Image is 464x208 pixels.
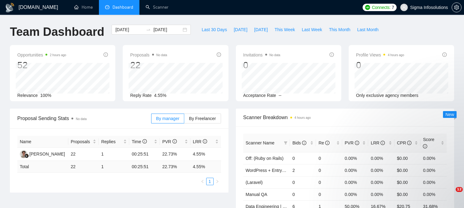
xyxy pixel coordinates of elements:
[99,161,129,173] td: 1
[423,137,434,149] span: Score
[10,25,104,39] h1: Team Dashboard
[326,25,354,35] button: This Month
[318,140,330,145] span: Re
[381,141,385,145] span: info-circle
[246,156,284,161] a: Off: (Ruby on Rails)
[292,140,306,145] span: Bids
[279,93,281,98] span: --
[371,140,385,145] span: LRR
[290,152,316,164] td: 0
[298,25,326,35] button: Last Week
[101,138,122,145] span: Replies
[246,140,275,145] span: Scanner Name
[365,5,370,10] img: upwork-logo.png
[71,138,92,145] span: Proposals
[329,26,350,33] span: This Month
[105,5,109,9] span: dashboard
[345,140,359,145] span: PVR
[190,148,221,161] td: 4.55%
[234,26,247,33] span: [DATE]
[50,53,66,57] time: 2 hours ago
[99,148,129,161] td: 1
[246,192,267,197] a: Manual QA
[68,161,99,173] td: 22
[17,59,66,71] div: 52
[316,176,342,188] td: 0
[24,154,29,158] img: gigradar-bm.png
[156,116,179,121] span: By manager
[445,112,454,117] span: New
[156,53,167,57] span: No data
[456,187,463,192] span: 12
[129,161,160,173] td: 00:25:51
[17,161,68,173] td: Total
[215,180,219,183] span: right
[206,178,214,185] li: 1
[193,139,207,144] span: LRR
[355,141,359,145] span: info-circle
[162,139,177,144] span: PVR
[243,59,280,71] div: 0
[17,114,151,122] span: Proposal Sending Stats
[290,176,316,188] td: 0
[290,164,316,176] td: 2
[153,26,181,33] input: End date
[254,26,268,33] span: [DATE]
[270,53,280,57] span: No data
[243,114,447,121] span: Scanner Breakdown
[5,3,15,13] img: logo
[17,136,68,148] th: Name
[420,188,447,200] td: 0.00%
[271,25,298,35] button: This Week
[198,25,230,35] button: Last 30 Days
[302,26,322,33] span: Last Week
[99,136,129,148] th: Replies
[356,93,419,98] span: Only exclusive agency members
[243,51,280,59] span: Invitations
[68,148,99,161] td: 22
[402,5,406,10] span: user
[214,178,221,185] button: right
[104,52,108,57] span: info-circle
[357,26,378,33] span: Last Month
[316,152,342,164] td: 0
[17,93,38,98] span: Relevance
[342,164,368,176] td: 0.00%
[74,5,93,10] a: homeHome
[160,161,190,173] td: 22.73 %
[115,26,143,33] input: Start date
[214,178,221,185] li: Next Page
[342,188,368,200] td: 0.00%
[199,178,206,185] li: Previous Page
[443,187,458,202] iframe: Intercom live chat
[143,139,147,144] span: info-circle
[160,148,190,161] td: 22.73%
[68,136,99,148] th: Proposals
[190,161,221,173] td: 4.55 %
[316,188,342,200] td: 0
[452,5,461,10] span: setting
[452,5,462,10] a: setting
[113,5,133,10] span: Dashboard
[342,152,368,164] td: 0.00%
[368,188,394,200] td: 0.00%
[202,26,227,33] span: Last 30 Days
[452,2,462,12] button: setting
[130,51,167,59] span: Proposals
[392,4,394,11] span: 7
[146,5,168,10] a: searchScanner
[17,51,66,59] span: Opportunities
[284,141,287,145] span: filter
[203,139,207,144] span: info-circle
[283,138,289,148] span: filter
[290,188,316,200] td: 0
[243,93,276,98] span: Acceptance Rate
[146,27,151,32] span: swap-right
[29,151,65,157] div: [PERSON_NAME]
[154,93,167,98] span: 4.55%
[129,148,160,161] td: 00:25:51
[325,141,330,145] span: info-circle
[423,144,427,148] span: info-circle
[397,140,411,145] span: CPR
[230,25,251,35] button: [DATE]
